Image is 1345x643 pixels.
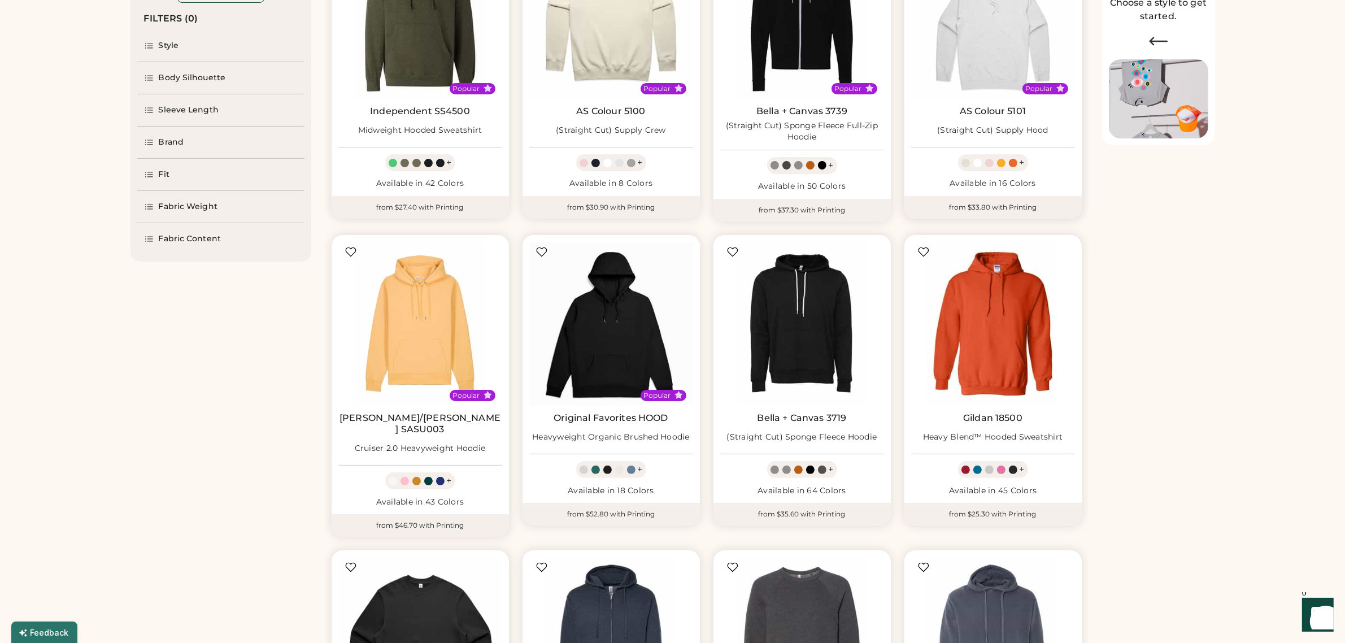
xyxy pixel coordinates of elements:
[727,432,877,443] div: (Straight Cut) Sponge Fleece Hoodie
[713,199,891,221] div: from $37.30 with Printing
[1109,59,1208,139] img: Image of Lisa Congdon Eye Print on T-Shirt and Hat
[484,391,492,399] button: Popular Style
[674,84,683,93] button: Popular Style
[338,242,502,406] img: Stanley/Stella SASU003 Cruiser 2.0 Heavyweight Hoodie
[447,475,452,487] div: +
[529,485,693,497] div: Available in 18 Colors
[523,503,700,525] div: from $52.80 with Printing
[159,72,226,84] div: Body Silhouette
[644,391,671,400] div: Popular
[674,391,683,399] button: Popular Style
[644,84,671,93] div: Popular
[144,12,198,25] div: FILTERS (0)
[911,242,1075,406] img: Gildan 18500 Heavy Blend™ Hooded Sweatshirt
[960,106,1026,117] a: AS Colour 5101
[713,503,891,525] div: from $35.60 with Printing
[370,106,470,117] a: Independent SS4500
[159,40,179,51] div: Style
[358,125,482,136] div: Midweight Hooded Sweatshirt
[756,106,847,117] a: Bella + Canvas 3739
[638,157,643,169] div: +
[758,412,847,424] a: Bella + Canvas 3719
[355,443,486,454] div: Cruiser 2.0 Heavyweight Hoodie
[159,233,221,245] div: Fabric Content
[338,497,502,508] div: Available in 43 Colors
[338,178,502,189] div: Available in 42 Colors
[529,178,693,189] div: Available in 8 Colors
[332,196,509,219] div: from $27.40 with Printing
[1020,463,1025,476] div: +
[835,84,862,93] div: Popular
[447,157,452,169] div: +
[720,485,884,497] div: Available in 64 Colors
[1020,157,1025,169] div: +
[453,84,480,93] div: Popular
[554,412,668,424] a: Original Favorites HOOD
[720,242,884,406] img: BELLA + CANVAS 3719 (Straight Cut) Sponge Fleece Hoodie
[532,432,690,443] div: Heavyweight Organic Brushed Hoodie
[720,120,884,143] div: (Straight Cut) Sponge Fleece Full-Zip Hoodie
[963,412,1022,424] a: Gildan 18500
[865,84,874,93] button: Popular Style
[529,242,693,406] img: Original Favorites HOOD Heavyweight Organic Brushed Hoodie
[638,463,643,476] div: +
[904,503,1082,525] div: from $25.30 with Printing
[1056,84,1065,93] button: Popular Style
[1026,84,1053,93] div: Popular
[904,196,1082,219] div: from $33.80 with Printing
[911,178,1075,189] div: Available in 16 Colors
[338,412,502,435] a: [PERSON_NAME]/[PERSON_NAME] SASU003
[159,201,217,212] div: Fabric Weight
[453,391,480,400] div: Popular
[159,137,184,148] div: Brand
[829,463,834,476] div: +
[523,196,700,219] div: from $30.90 with Printing
[332,514,509,537] div: from $46.70 with Printing
[720,181,884,192] div: Available in 50 Colors
[159,105,219,116] div: Sleeve Length
[1291,592,1340,641] iframe: Front Chat
[937,125,1048,136] div: (Straight Cut) Supply Hood
[829,159,834,172] div: +
[911,485,1075,497] div: Available in 45 Colors
[556,125,666,136] div: (Straight Cut) Supply Crew
[576,106,645,117] a: AS Colour 5100
[923,432,1063,443] div: Heavy Blend™ Hooded Sweatshirt
[159,169,169,180] div: Fit
[484,84,492,93] button: Popular Style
